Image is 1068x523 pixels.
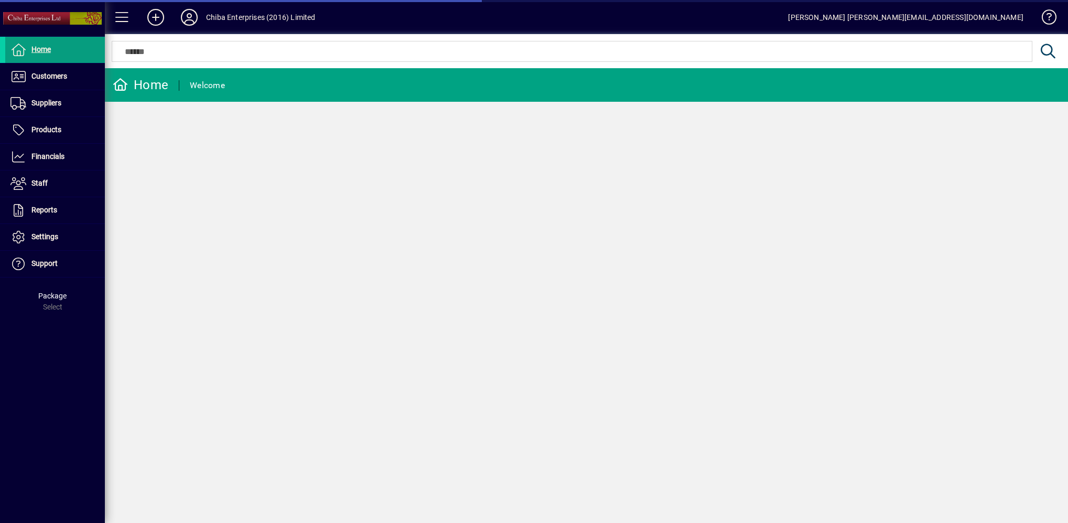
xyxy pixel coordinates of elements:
[5,251,105,277] a: Support
[5,90,105,116] a: Suppliers
[31,232,58,241] span: Settings
[31,45,51,54] span: Home
[31,179,48,187] span: Staff
[31,72,67,80] span: Customers
[113,77,168,93] div: Home
[139,8,172,27] button: Add
[1034,2,1055,36] a: Knowledge Base
[5,117,105,143] a: Products
[5,197,105,223] a: Reports
[5,224,105,250] a: Settings
[172,8,206,27] button: Profile
[206,9,316,26] div: Chiba Enterprises (2016) Limited
[5,63,105,90] a: Customers
[788,9,1023,26] div: [PERSON_NAME] [PERSON_NAME][EMAIL_ADDRESS][DOMAIN_NAME]
[31,152,64,161] span: Financials
[31,99,61,107] span: Suppliers
[5,170,105,197] a: Staff
[31,259,58,268] span: Support
[31,206,57,214] span: Reports
[190,77,225,94] div: Welcome
[38,292,67,300] span: Package
[31,125,61,134] span: Products
[5,144,105,170] a: Financials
